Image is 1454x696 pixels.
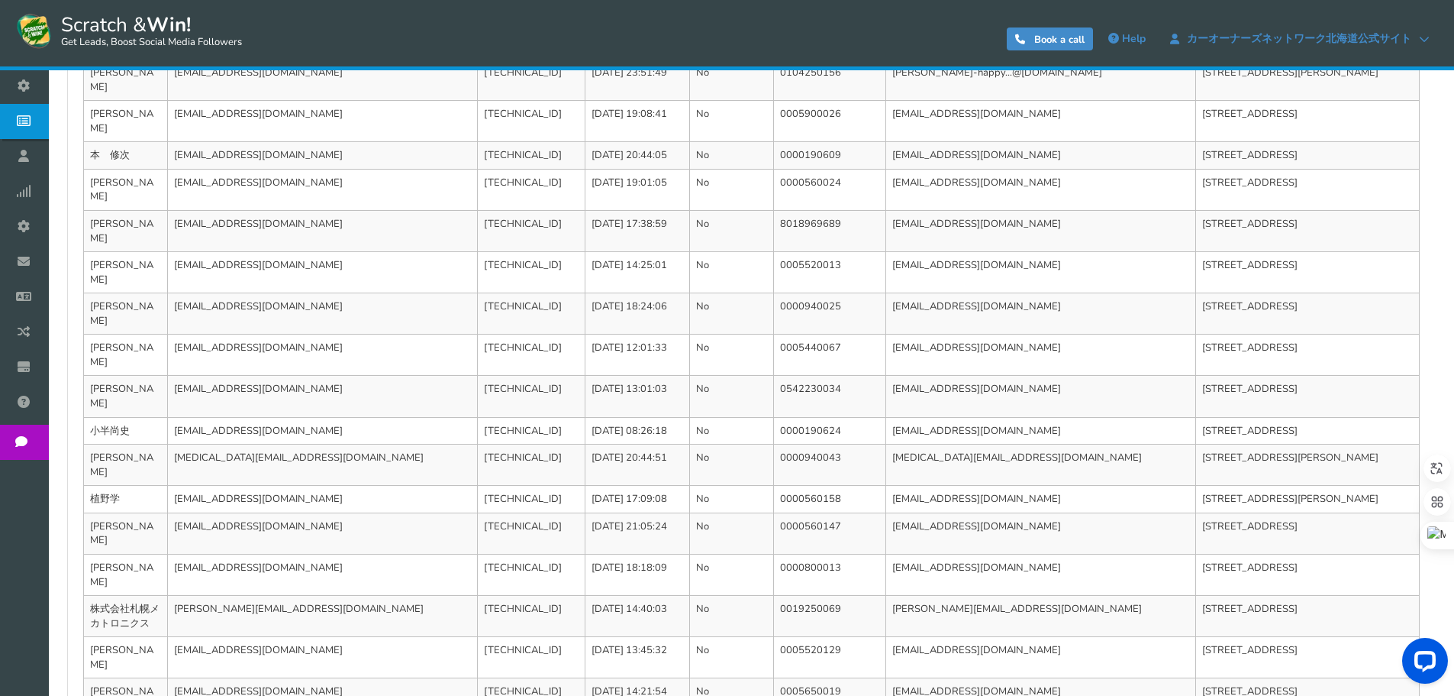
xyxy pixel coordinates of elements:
[1390,632,1454,696] iframe: LiveChat chat widget
[24,40,37,53] img: website_grey.svg
[1195,596,1419,637] td: [STREET_ADDRESS]
[1122,31,1146,46] span: Help
[84,142,168,170] td: 本 修次
[1101,27,1153,51] a: Help
[1179,33,1419,45] span: カーオーナーズネットワーク北海道公式サイト
[885,554,1195,595] td: [EMAIL_ADDRESS][DOMAIN_NAME]
[1195,486,1419,513] td: [STREET_ADDRESS][PERSON_NAME]
[885,101,1195,142] td: [EMAIL_ADDRESS][DOMAIN_NAME]
[885,417,1195,445] td: [EMAIL_ADDRESS][DOMAIN_NAME]
[168,417,478,445] td: [EMAIL_ADDRESS][DOMAIN_NAME]
[168,169,478,210] td: [EMAIL_ADDRESS][DOMAIN_NAME]
[774,142,886,170] td: 0000190609
[690,169,774,210] td: No
[885,169,1195,210] td: [EMAIL_ADDRESS][DOMAIN_NAME]
[168,376,478,417] td: [EMAIL_ADDRESS][DOMAIN_NAME]
[774,169,886,210] td: 0000560024
[585,101,690,142] td: [DATE] 19:08:41
[69,92,127,102] div: ドメイン概要
[690,142,774,170] td: No
[885,210,1195,251] td: [EMAIL_ADDRESS][DOMAIN_NAME]
[168,513,478,554] td: [EMAIL_ADDRESS][DOMAIN_NAME]
[885,637,1195,678] td: [EMAIL_ADDRESS][DOMAIN_NAME]
[585,252,690,293] td: [DATE] 14:25:01
[690,335,774,376] td: No
[478,252,585,293] td: [TECHNICAL_ID]
[1195,376,1419,417] td: [STREET_ADDRESS]
[52,90,64,102] img: tab_domain_overview_orange.svg
[1195,60,1419,101] td: [STREET_ADDRESS][PERSON_NAME]
[1195,554,1419,595] td: [STREET_ADDRESS]
[478,445,585,486] td: [TECHNICAL_ID]
[885,513,1195,554] td: [EMAIL_ADDRESS][DOMAIN_NAME]
[690,293,774,335] td: No
[1195,210,1419,251] td: [STREET_ADDRESS]
[53,11,242,50] span: Scratch &
[774,101,886,142] td: 0005900026
[885,486,1195,513] td: [EMAIL_ADDRESS][DOMAIN_NAME]
[690,210,774,251] td: No
[774,596,886,637] td: 0019250069
[774,252,886,293] td: 0005520013
[1195,637,1419,678] td: [STREET_ADDRESS]
[885,376,1195,417] td: [EMAIL_ADDRESS][DOMAIN_NAME]
[177,92,246,102] div: キーワード流入
[15,11,242,50] a: Scratch &Win! Get Leads, Boost Social Media Followers
[690,101,774,142] td: No
[478,335,585,376] td: [TECHNICAL_ID]
[168,637,478,678] td: [EMAIL_ADDRESS][DOMAIN_NAME]
[774,554,886,595] td: 0000800013
[690,596,774,637] td: No
[168,293,478,335] td: [EMAIL_ADDRESS][DOMAIN_NAME]
[1195,169,1419,210] td: [STREET_ADDRESS]
[585,293,690,335] td: [DATE] 18:24:06
[147,11,191,38] strong: Win!
[478,169,585,210] td: [TECHNICAL_ID]
[478,486,585,513] td: [TECHNICAL_ID]
[84,252,168,293] td: [PERSON_NAME]
[168,596,478,637] td: [PERSON_NAME][EMAIL_ADDRESS][DOMAIN_NAME]
[690,60,774,101] td: No
[1195,101,1419,142] td: [STREET_ADDRESS]
[43,24,75,37] div: v 4.0.25
[84,210,168,251] td: [PERSON_NAME]
[585,554,690,595] td: [DATE] 18:18:09
[478,142,585,170] td: [TECHNICAL_ID]
[168,335,478,376] td: [EMAIL_ADDRESS][DOMAIN_NAME]
[84,554,168,595] td: [PERSON_NAME]
[160,90,172,102] img: tab_keywords_by_traffic_grey.svg
[84,637,168,678] td: [PERSON_NAME]
[1195,142,1419,170] td: [STREET_ADDRESS]
[774,210,886,251] td: 8018969689
[84,60,168,101] td: [PERSON_NAME]
[1195,252,1419,293] td: [STREET_ADDRESS]
[885,445,1195,486] td: [MEDICAL_DATA][EMAIL_ADDRESS][DOMAIN_NAME]
[84,486,168,513] td: 植野学
[585,169,690,210] td: [DATE] 19:01:05
[168,101,478,142] td: [EMAIL_ADDRESS][DOMAIN_NAME]
[478,596,585,637] td: [TECHNICAL_ID]
[1195,417,1419,445] td: [STREET_ADDRESS]
[478,60,585,101] td: [TECHNICAL_ID]
[84,513,168,554] td: [PERSON_NAME]
[168,210,478,251] td: [EMAIL_ADDRESS][DOMAIN_NAME]
[478,554,585,595] td: [TECHNICAL_ID]
[168,486,478,513] td: [EMAIL_ADDRESS][DOMAIN_NAME]
[24,24,37,37] img: logo_orange.svg
[478,210,585,251] td: [TECHNICAL_ID]
[478,513,585,554] td: [TECHNICAL_ID]
[84,417,168,445] td: 小半尚史
[1007,28,1093,50] a: Book a call
[774,637,886,678] td: 0005520129
[690,445,774,486] td: No
[1195,445,1419,486] td: [STREET_ADDRESS][PERSON_NAME]
[1195,513,1419,554] td: [STREET_ADDRESS]
[168,252,478,293] td: [EMAIL_ADDRESS][DOMAIN_NAME]
[585,60,690,101] td: [DATE] 23:51:49
[1034,33,1085,47] span: Book a call
[84,169,168,210] td: [PERSON_NAME]
[84,596,168,637] td: 株式会社札幌メカトロニクス
[84,376,168,417] td: [PERSON_NAME]
[478,637,585,678] td: [TECHNICAL_ID]
[585,596,690,637] td: [DATE] 14:40:03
